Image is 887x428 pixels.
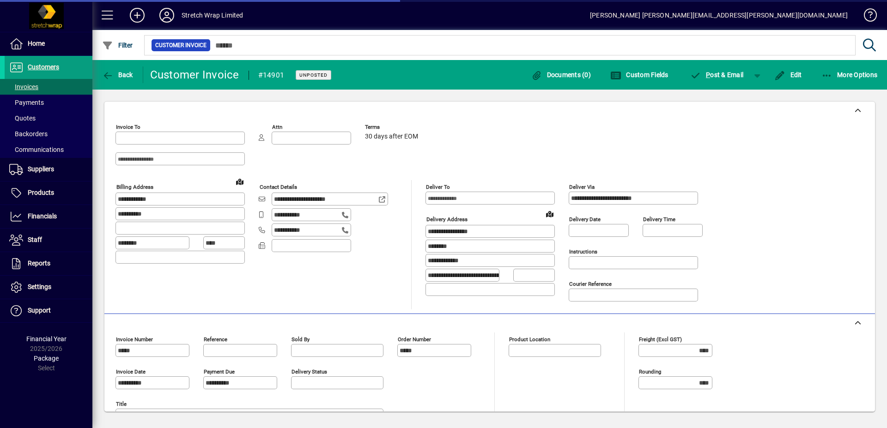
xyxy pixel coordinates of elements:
[100,37,135,54] button: Filter
[9,115,36,122] span: Quotes
[706,71,710,78] span: P
[5,142,92,157] a: Communications
[28,212,57,220] span: Financials
[531,71,591,78] span: Documents (0)
[5,205,92,228] a: Financials
[5,181,92,205] a: Products
[821,71,878,78] span: More Options
[28,165,54,173] span: Suppliers
[857,2,875,32] a: Knowledge Base
[122,7,152,24] button: Add
[5,95,92,110] a: Payments
[509,336,550,343] mat-label: Product location
[569,281,612,287] mat-label: Courier Reference
[155,41,207,50] span: Customer Invoice
[772,66,804,83] button: Edit
[102,42,133,49] span: Filter
[272,124,282,130] mat-label: Attn
[116,336,153,343] mat-label: Invoice number
[529,66,593,83] button: Documents (0)
[292,336,310,343] mat-label: Sold by
[150,67,239,82] div: Customer Invoice
[28,40,45,47] span: Home
[182,8,243,23] div: Stretch Wrap Limited
[28,236,42,243] span: Staff
[299,72,328,78] span: Unposted
[590,8,848,23] div: [PERSON_NAME] [PERSON_NAME][EMAIL_ADDRESS][PERSON_NAME][DOMAIN_NAME]
[639,336,682,343] mat-label: Freight (excl GST)
[5,229,92,252] a: Staff
[28,63,59,71] span: Customers
[116,124,140,130] mat-label: Invoice To
[28,307,51,314] span: Support
[610,71,668,78] span: Custom Fields
[28,283,51,290] span: Settings
[26,335,67,343] span: Financial Year
[9,83,38,90] span: Invoices
[569,216,601,223] mat-label: Delivery date
[9,99,44,106] span: Payments
[5,299,92,322] a: Support
[686,66,748,83] button: Post & Email
[258,68,285,83] div: #14901
[116,368,146,375] mat-label: Invoice date
[9,130,48,138] span: Backorders
[398,336,431,343] mat-label: Order number
[102,71,133,78] span: Back
[608,66,671,83] button: Custom Fields
[5,110,92,126] a: Quotes
[365,124,420,130] span: Terms
[5,276,92,299] a: Settings
[152,7,182,24] button: Profile
[819,66,880,83] button: More Options
[774,71,802,78] span: Edit
[569,184,595,190] mat-label: Deliver via
[92,66,143,83] app-page-header-button: Back
[643,216,675,223] mat-label: Delivery time
[232,174,247,189] a: View on map
[5,32,92,55] a: Home
[690,71,744,78] span: ost & Email
[292,368,327,375] mat-label: Delivery status
[5,79,92,95] a: Invoices
[34,355,59,362] span: Package
[5,252,92,275] a: Reports
[365,133,418,140] span: 30 days after EOM
[5,158,92,181] a: Suppliers
[28,259,50,267] span: Reports
[542,206,557,221] a: View on map
[426,184,450,190] mat-label: Deliver To
[100,66,135,83] button: Back
[9,146,64,153] span: Communications
[28,189,54,196] span: Products
[116,401,127,407] mat-label: Title
[204,336,227,343] mat-label: Reference
[639,368,661,375] mat-label: Rounding
[204,368,235,375] mat-label: Payment due
[569,248,597,255] mat-label: Instructions
[5,126,92,142] a: Backorders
